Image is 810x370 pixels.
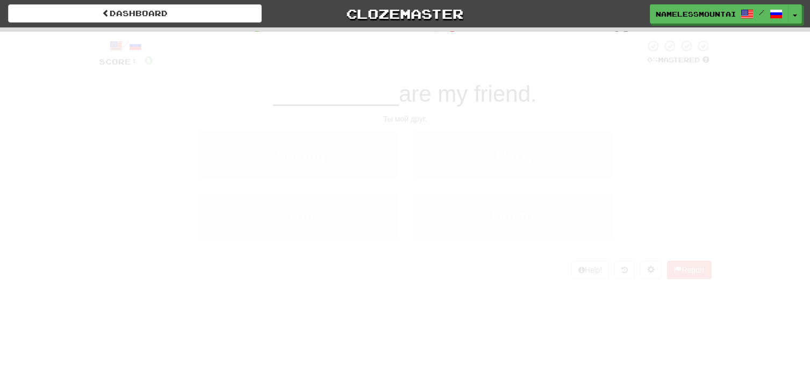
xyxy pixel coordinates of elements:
span: You [287,209,314,225]
small: 1 . [270,153,276,162]
span: Saying [276,147,325,163]
button: Help! [571,261,610,279]
span: Doctor [491,209,540,225]
small: 3 . [281,215,287,224]
span: 0 [144,53,153,67]
a: Dashboard [8,4,262,23]
span: are my friend. [399,81,537,106]
span: Party [497,147,534,163]
div: Ты мой друг. [99,113,712,124]
span: To go [548,30,586,41]
small: 2 . [491,153,497,162]
div: Mastered [645,55,712,65]
div: / [99,39,153,53]
a: NamelessMountain7599 / [650,4,789,24]
a: Clozemaster [278,4,532,23]
span: 0 [448,29,457,41]
button: 2.Party [413,132,612,179]
span: Correct [174,30,226,41]
button: Round history (alt+y) [614,261,635,279]
span: 10 [612,29,630,41]
small: 4 . [485,215,492,224]
button: Report [667,261,711,279]
button: 3.You [198,194,397,240]
button: 1.Saying [198,132,397,179]
span: / [759,9,764,16]
span: 0 [253,29,262,41]
span: NamelessMountain7599 [656,9,735,19]
span: 0 % [647,55,658,64]
span: Score: [99,57,138,66]
button: 4.Doctor [413,194,612,240]
span: Incorrect [353,30,421,41]
span: __________ [273,81,399,106]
